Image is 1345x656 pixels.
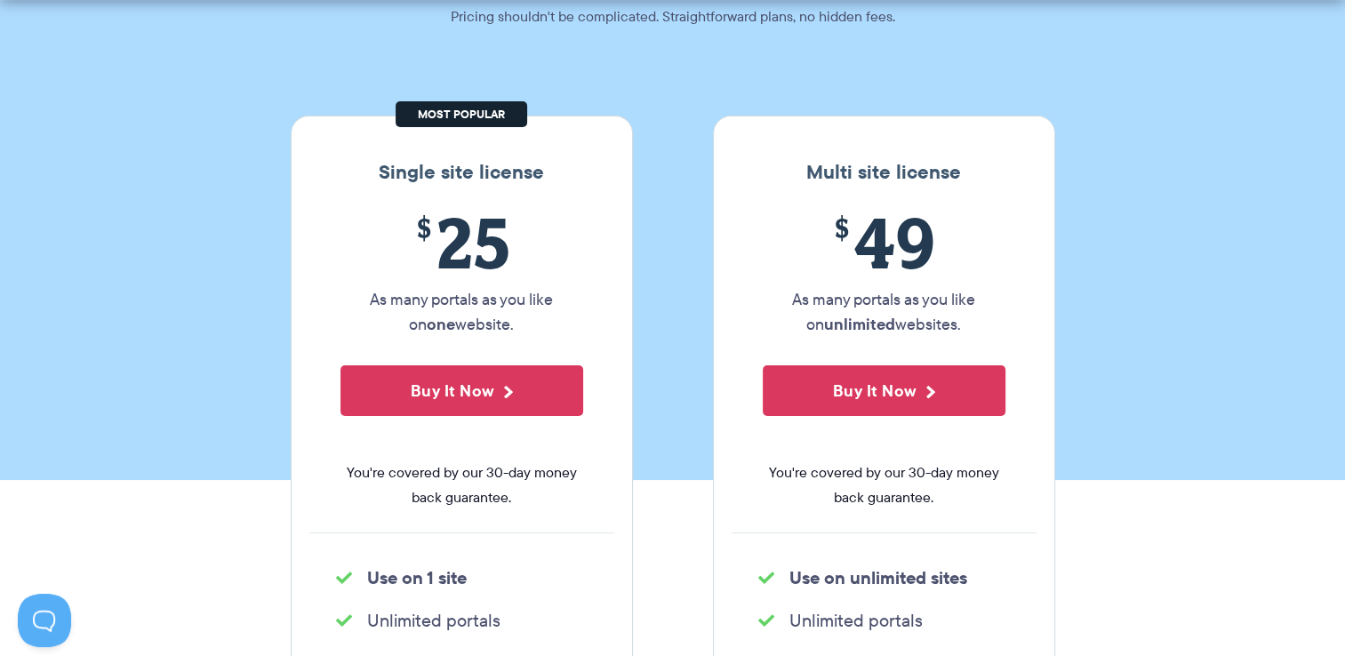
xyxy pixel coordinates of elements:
p: Pricing shouldn't be complicated. Straightforward plans, no hidden fees. [406,4,940,29]
span: 49 [763,202,1005,283]
span: 25 [340,202,583,283]
iframe: Toggle Customer Support [18,594,71,647]
span: You're covered by our 30-day money back guarantee. [340,460,583,510]
button: Buy It Now [763,365,1005,416]
p: As many portals as you like on website. [340,287,583,337]
span: You're covered by our 30-day money back guarantee. [763,460,1005,510]
strong: one [427,312,455,336]
strong: Use on 1 site [367,564,467,591]
p: As many portals as you like on websites. [763,287,1005,337]
strong: unlimited [824,312,895,336]
li: Unlimited portals [758,608,1010,633]
h3: Multi site license [732,161,1037,184]
li: Unlimited portals [336,608,588,633]
h3: Single site license [309,161,614,184]
strong: Use on unlimited sites [789,564,967,591]
button: Buy It Now [340,365,583,416]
